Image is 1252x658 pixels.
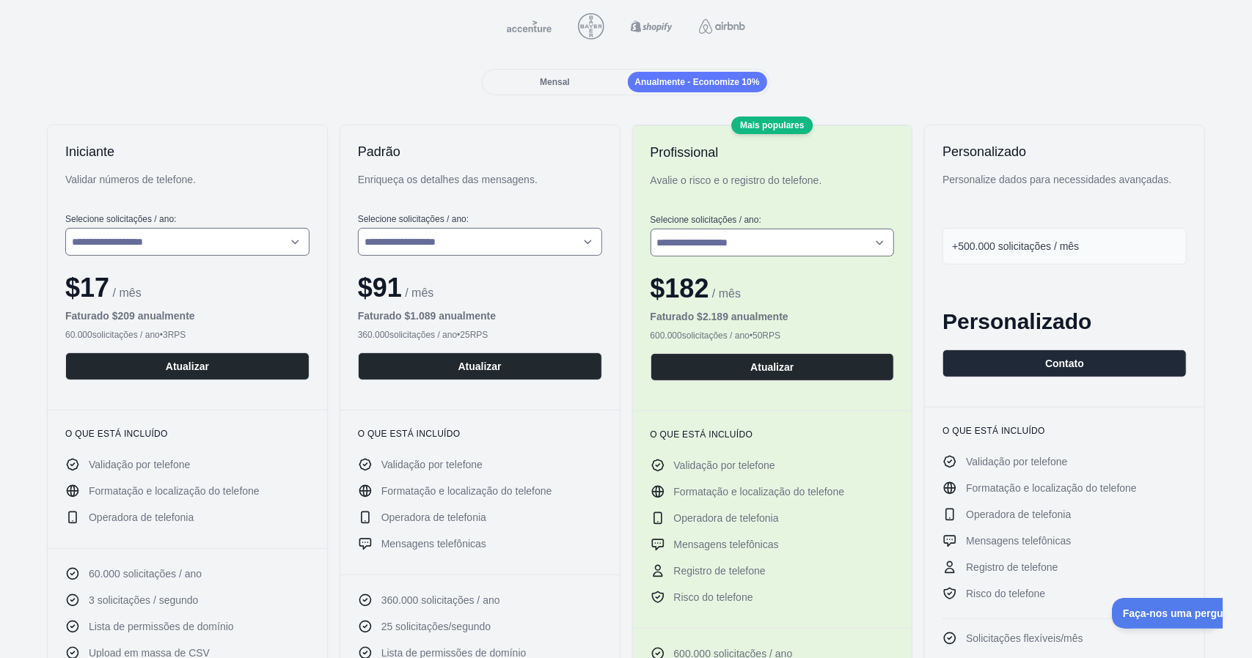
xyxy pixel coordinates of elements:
font: +500.000 solicitações / mês [952,240,1079,252]
font: 182 [665,273,709,303]
font: mês [719,287,741,300]
font: / [712,287,715,300]
font: Faça-nos uma pergunta [11,10,127,21]
font: $ [651,273,665,303]
iframe: Alternar Suporte ao Cliente [1112,598,1223,629]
